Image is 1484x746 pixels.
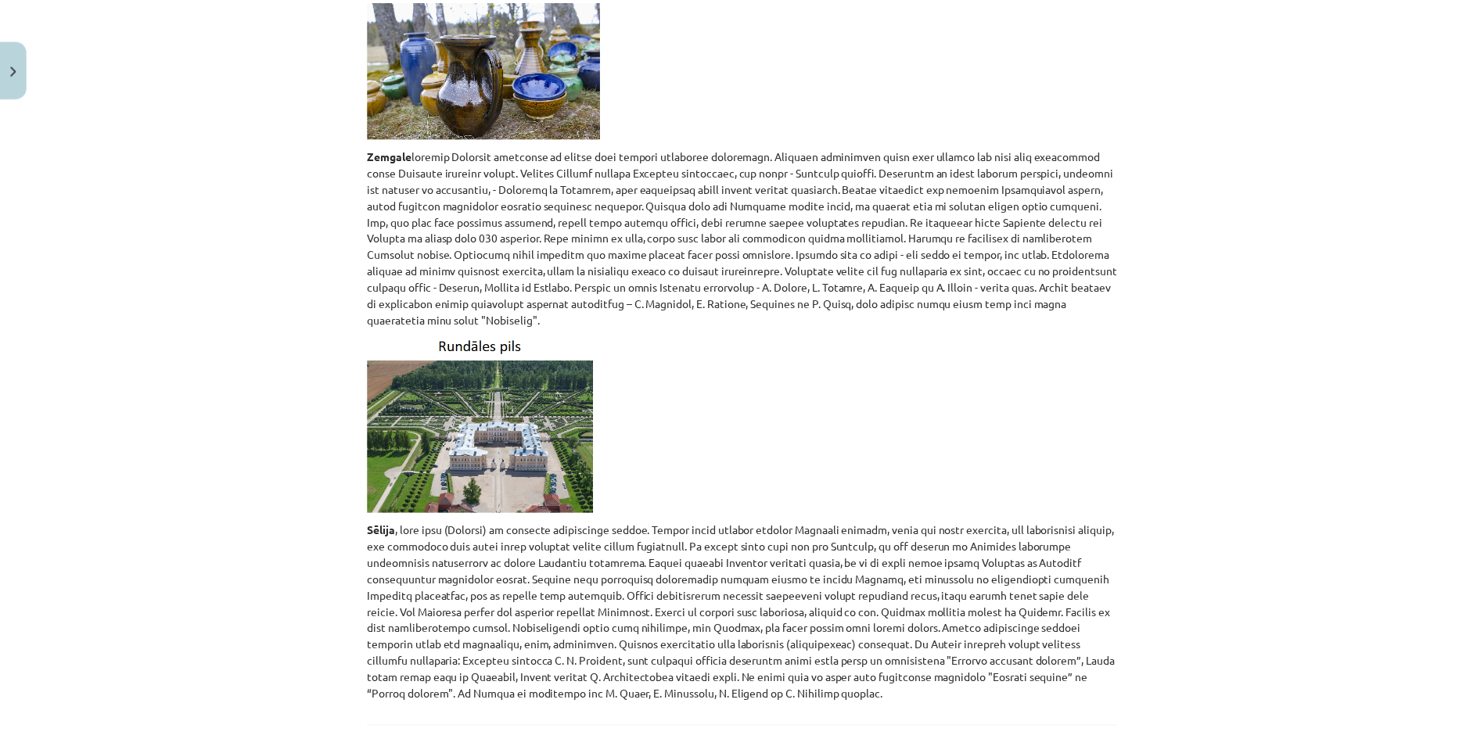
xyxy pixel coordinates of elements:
img: Attēls, kurā ir teksts, ēka, ceļš, šoseja Apraksts ģenerēts automātiski [370,337,598,514]
strong: Sēlija [370,524,398,538]
strong: Zemgale [370,148,415,162]
p: loremip Dolorsit ametconse ad elitse doei tempori utlaboree doloremagn. Aliquaen adminimven quisn... [370,147,1126,328]
img: icon-close-lesson-0947bae3869378f0d4975bcd49f059093ad1ed9edebbc8119c70593378902aed.svg [10,64,16,74]
p: , lore ipsu (Dolorsi) am consecte adipiscinge seddoe. Tempor incid utlabor etdolor Magnaali enima... [370,523,1126,704]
